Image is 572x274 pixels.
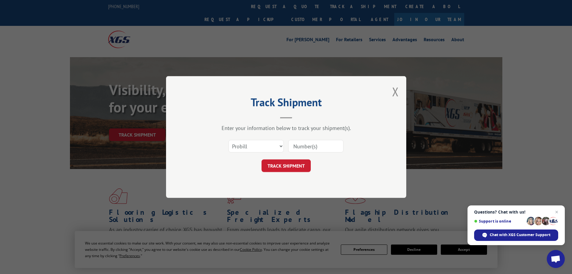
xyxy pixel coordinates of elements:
[474,210,558,214] span: Questions? Chat with us!
[553,208,560,216] span: Close chat
[196,98,376,109] h2: Track Shipment
[490,232,550,238] span: Chat with XGS Customer Support
[288,140,344,152] input: Number(s)
[474,229,558,241] div: Chat with XGS Customer Support
[547,250,565,268] div: Open chat
[262,159,311,172] button: TRACK SHIPMENT
[392,84,399,100] button: Close modal
[474,219,525,223] span: Support is online
[196,125,376,131] div: Enter your information below to track your shipment(s).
